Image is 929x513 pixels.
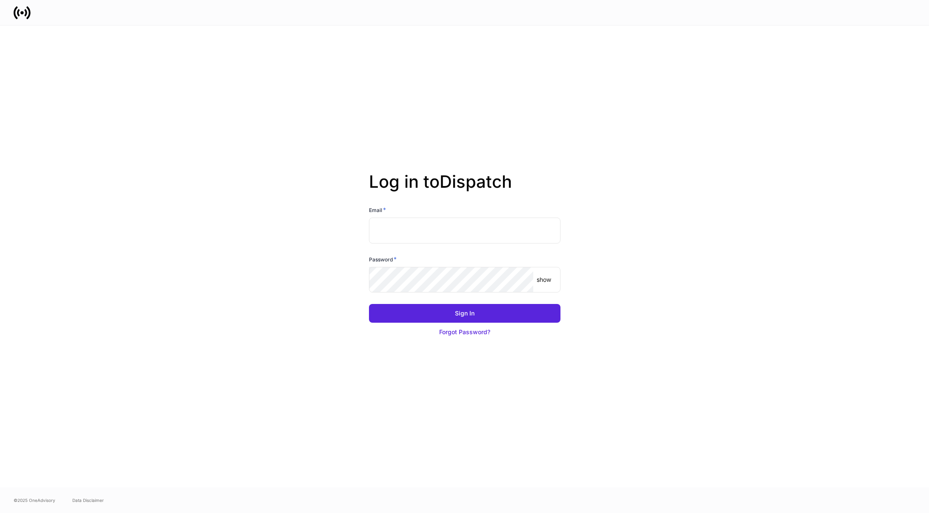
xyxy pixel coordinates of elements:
[369,304,560,323] button: Sign In
[72,497,104,504] a: Data Disclaimer
[369,172,560,206] h2: Log in to Dispatch
[369,255,397,264] h6: Password
[537,275,551,284] p: show
[439,328,490,336] div: Forgot Password?
[369,323,560,341] button: Forgot Password?
[14,497,55,504] span: © 2025 OneAdvisory
[369,206,386,214] h6: Email
[455,309,475,318] div: Sign In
